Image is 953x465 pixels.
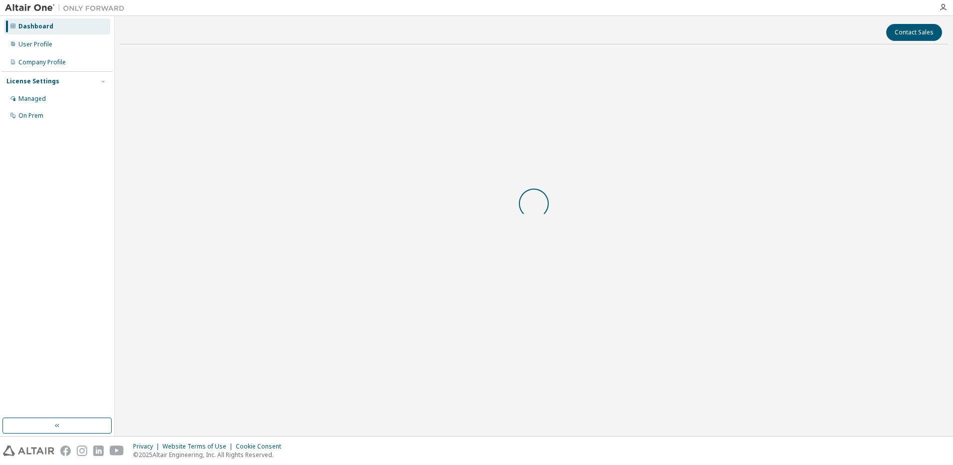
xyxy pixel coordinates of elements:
img: instagram.svg [77,446,87,456]
p: © 2025 Altair Engineering, Inc. All Rights Reserved. [133,451,287,459]
div: Company Profile [18,58,66,66]
div: Privacy [133,443,162,451]
div: Managed [18,95,46,103]
img: Altair One [5,3,130,13]
img: youtube.svg [110,446,124,456]
img: facebook.svg [60,446,71,456]
img: linkedin.svg [93,446,104,456]
div: Website Terms of Use [162,443,236,451]
div: Cookie Consent [236,443,287,451]
div: User Profile [18,40,52,48]
img: altair_logo.svg [3,446,54,456]
div: License Settings [6,77,59,85]
div: Dashboard [18,22,53,30]
div: On Prem [18,112,43,120]
button: Contact Sales [886,24,942,41]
